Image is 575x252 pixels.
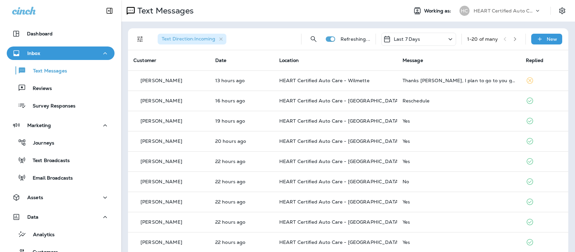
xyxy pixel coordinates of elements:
[394,36,420,42] p: Last 7 Days
[403,219,515,225] div: Yes
[26,68,67,74] p: Text Messages
[215,57,227,63] span: Date
[279,199,400,205] span: HEART Certified Auto Care - [GEOGRAPHIC_DATA]
[135,6,194,16] p: Text Messages
[215,78,268,83] p: Sep 23, 2025 06:12 PM
[7,135,115,150] button: Journeys
[279,138,400,144] span: HEART Certified Auto Care - [GEOGRAPHIC_DATA]
[140,159,182,164] p: [PERSON_NAME]
[403,98,515,103] div: Reschedule
[279,239,400,245] span: HEART Certified Auto Care - [GEOGRAPHIC_DATA]
[7,98,115,113] button: Survey Responses
[140,118,182,124] p: [PERSON_NAME]
[215,138,268,144] p: Sep 23, 2025 11:20 AM
[140,240,182,245] p: [PERSON_NAME]
[547,36,557,42] p: New
[133,32,147,46] button: Filters
[459,6,470,16] div: HC
[215,98,268,103] p: Sep 23, 2025 03:14 PM
[27,195,43,200] p: Assets
[27,31,53,36] p: Dashboard
[403,240,515,245] div: Yes
[7,191,115,204] button: Assets
[7,81,115,95] button: Reviews
[279,77,370,84] span: HEART Certified Auto Care - Wilmette
[215,199,268,204] p: Sep 23, 2025 09:10 AM
[27,51,40,56] p: Inbox
[140,78,182,83] p: [PERSON_NAME]
[403,78,515,83] div: Thanks Frank, I plan to go to you guys first!
[215,219,268,225] p: Sep 23, 2025 09:05 AM
[403,159,515,164] div: Yes
[403,118,515,124] div: Yes
[307,32,320,46] button: Search Messages
[7,119,115,132] button: Marketing
[140,219,182,225] p: [PERSON_NAME]
[26,232,55,238] p: Analytics
[7,46,115,60] button: Inbox
[403,179,515,184] div: No
[279,179,400,185] span: HEART Certified Auto Care - [GEOGRAPHIC_DATA]
[140,179,182,184] p: [PERSON_NAME]
[27,214,39,220] p: Data
[279,158,400,164] span: HEART Certified Auto Care - [GEOGRAPHIC_DATA]
[7,27,115,40] button: Dashboard
[26,86,52,92] p: Reviews
[27,123,51,128] p: Marketing
[215,240,268,245] p: Sep 23, 2025 09:05 AM
[215,118,268,124] p: Sep 23, 2025 12:01 PM
[7,227,115,241] button: Analytics
[474,8,534,13] p: HEART Certified Auto Care
[7,63,115,77] button: Text Messages
[26,175,73,182] p: Email Broadcasts
[279,57,299,63] span: Location
[215,179,268,184] p: Sep 23, 2025 09:15 AM
[7,210,115,224] button: Data
[403,138,515,144] div: Yes
[556,5,568,17] button: Settings
[341,36,370,42] p: Refreshing...
[467,36,498,42] div: 1 - 20 of many
[424,8,453,14] span: Working as:
[140,98,182,103] p: [PERSON_NAME]
[133,57,156,63] span: Customer
[279,118,400,124] span: HEART Certified Auto Care - [GEOGRAPHIC_DATA]
[100,4,119,18] button: Collapse Sidebar
[279,219,400,225] span: HEART Certified Auto Care - [GEOGRAPHIC_DATA]
[26,103,75,109] p: Survey Responses
[279,98,400,104] span: HEART Certified Auto Care - [GEOGRAPHIC_DATA]
[7,153,115,167] button: Text Broadcasts
[140,138,182,144] p: [PERSON_NAME]
[140,199,182,204] p: [PERSON_NAME]
[403,57,423,63] span: Message
[26,158,70,164] p: Text Broadcasts
[215,159,268,164] p: Sep 23, 2025 09:18 AM
[158,34,226,44] div: Text Direction:Incoming
[526,57,543,63] span: Replied
[403,199,515,204] div: Yes
[26,140,54,147] p: Journeys
[7,170,115,185] button: Email Broadcasts
[162,36,215,42] span: Text Direction : Incoming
